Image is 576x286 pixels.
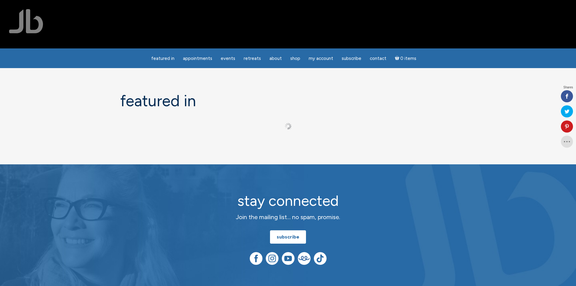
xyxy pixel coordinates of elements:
img: TikTok [314,252,327,265]
i: Cart [395,56,401,61]
span: My Account [309,56,333,61]
img: Teespring [298,252,311,265]
span: Shop [290,56,300,61]
span: Contact [370,56,386,61]
span: About [269,56,282,61]
a: Shop [287,53,304,64]
img: Instagram [266,252,278,265]
span: Appointments [183,56,212,61]
button: Load More [271,120,305,133]
img: YouTube [282,252,295,265]
a: Retreats [240,53,265,64]
a: subscribe [270,230,306,244]
span: 0 items [400,56,416,61]
img: Facebook [250,252,262,265]
span: Subscribe [342,56,361,61]
a: Cart0 items [391,52,420,64]
span: Shares [563,86,573,89]
a: Appointments [179,53,216,64]
a: Events [217,53,239,64]
a: About [266,53,285,64]
h2: stay connected [181,193,395,209]
a: featured in [148,53,178,64]
span: featured in [151,56,174,61]
span: Events [221,56,235,61]
a: Contact [366,53,390,64]
a: My Account [305,53,337,64]
p: Join the mailing list… no spam, promise. [181,212,395,222]
h1: featured in [120,92,456,110]
span: Retreats [244,56,261,61]
a: Subscribe [338,53,365,64]
img: Jamie Butler. The Everyday Medium [9,9,43,33]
